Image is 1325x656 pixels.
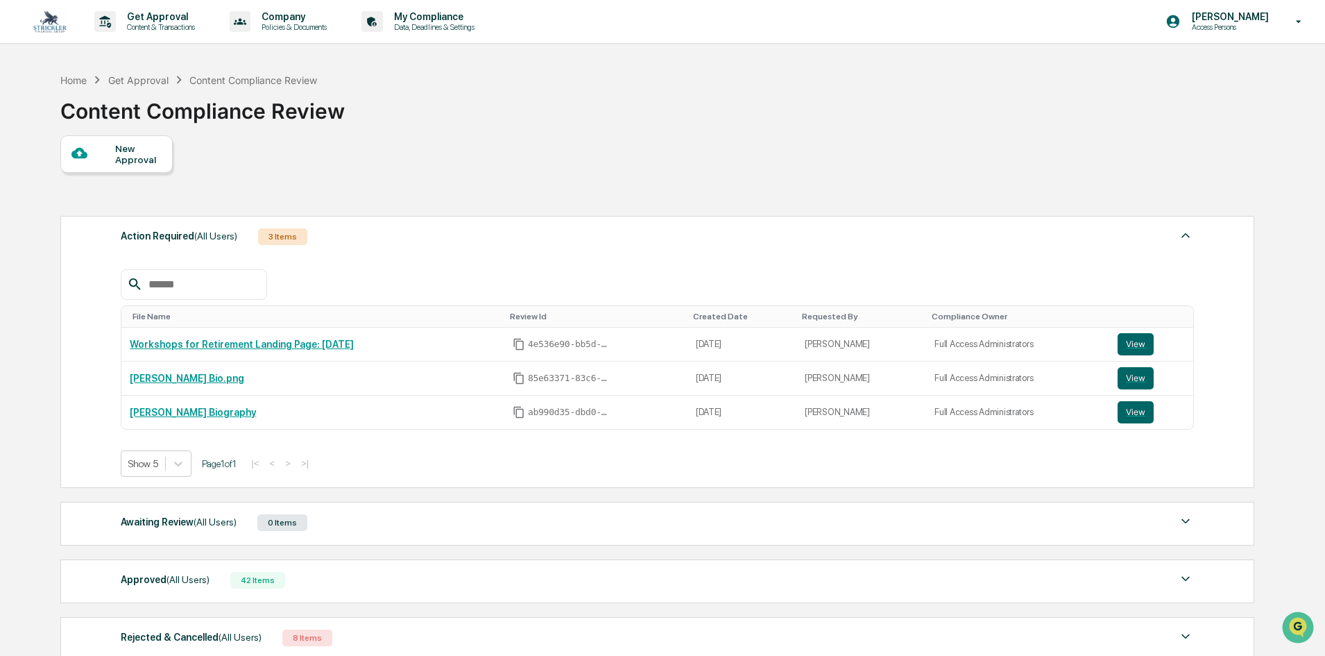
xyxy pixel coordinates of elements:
div: Toggle SortBy [932,312,1104,321]
p: How can we help? [14,29,253,51]
div: Toggle SortBy [132,312,499,321]
button: >| [297,457,313,469]
div: Home [60,74,87,86]
button: Start new chat [236,110,253,127]
img: 1746055101610-c473b297-6a78-478c-a979-82029cc54cd1 [14,106,39,131]
p: Company [250,11,334,22]
td: [DATE] [687,396,796,429]
span: (All Users) [219,632,262,643]
div: Toggle SortBy [510,312,682,321]
div: 0 Items [257,514,307,531]
img: caret [1177,571,1194,587]
td: [PERSON_NAME] [796,328,926,362]
span: Data Lookup [28,201,87,215]
div: 🗄️ [101,176,112,187]
button: < [265,457,279,469]
div: 8 Items [282,630,332,646]
button: View [1118,333,1154,355]
div: Action Required [121,227,237,245]
p: [PERSON_NAME] [1181,11,1276,22]
div: We're available if you need us! [47,120,176,131]
div: 3 Items [258,228,307,245]
span: Copy Id [513,406,525,419]
div: 🖐️ [14,176,25,187]
p: Access Persons [1181,22,1276,32]
img: caret [1177,227,1194,244]
span: Page 1 of 1 [202,458,237,469]
div: Rejected & Cancelled [121,628,262,646]
img: caret [1177,513,1194,530]
div: Approved [121,571,210,589]
td: [PERSON_NAME] [796,396,926,429]
div: New Approval [115,143,162,165]
button: View [1118,401,1154,423]
p: Policies & Documents [250,22,334,32]
p: Data, Deadlines & Settings [383,22,481,32]
td: Full Access Administrators [926,328,1109,362]
p: My Compliance [383,11,481,22]
td: Full Access Administrators [926,396,1109,429]
a: [PERSON_NAME] Bio.png [130,373,244,384]
span: Copy Id [513,372,525,385]
span: Pylon [138,235,168,246]
span: (All Users) [166,574,210,585]
button: View [1118,367,1154,389]
td: Full Access Administrators [926,362,1109,396]
a: Workshops for Retirement Landing Page: [DATE] [130,339,354,350]
span: ab990d35-dbd0-4899-8783-2fa5b8b170ae [528,407,611,418]
iframe: Open customer support [1281,610,1318,648]
div: Toggle SortBy [693,312,791,321]
a: View [1118,401,1185,423]
span: 4e536e90-bb5d-4f80-ac58-ab76883e4e54 [528,339,611,350]
p: Content & Transactions [116,22,202,32]
div: Toggle SortBy [802,312,921,321]
a: [PERSON_NAME] Biography [130,407,256,418]
div: 42 Items [230,572,285,589]
a: 🔎Data Lookup [8,196,93,221]
div: Start new chat [47,106,228,120]
img: caret [1177,628,1194,645]
p: Get Approval [116,11,202,22]
span: Attestations [114,175,172,189]
div: Awaiting Review [121,513,237,531]
span: (All Users) [194,230,237,242]
a: 🖐️Preclearance [8,169,95,194]
span: 85e63371-83c6-493e-b577-d24574219749 [528,373,611,384]
td: [DATE] [687,328,796,362]
span: Copy Id [513,338,525,351]
div: Toggle SortBy [1120,312,1188,321]
div: Content Compliance Review [189,74,317,86]
img: logo [33,10,67,33]
a: Powered byPylon [98,235,168,246]
div: Content Compliance Review [60,87,345,124]
td: [DATE] [687,362,796,396]
button: > [281,457,295,469]
div: Get Approval [108,74,169,86]
span: Preclearance [28,175,89,189]
a: View [1118,333,1185,355]
a: View [1118,367,1185,389]
button: |< [247,457,263,469]
div: 🔎 [14,203,25,214]
span: (All Users) [194,516,237,528]
td: [PERSON_NAME] [796,362,926,396]
a: 🗄️Attestations [95,169,178,194]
